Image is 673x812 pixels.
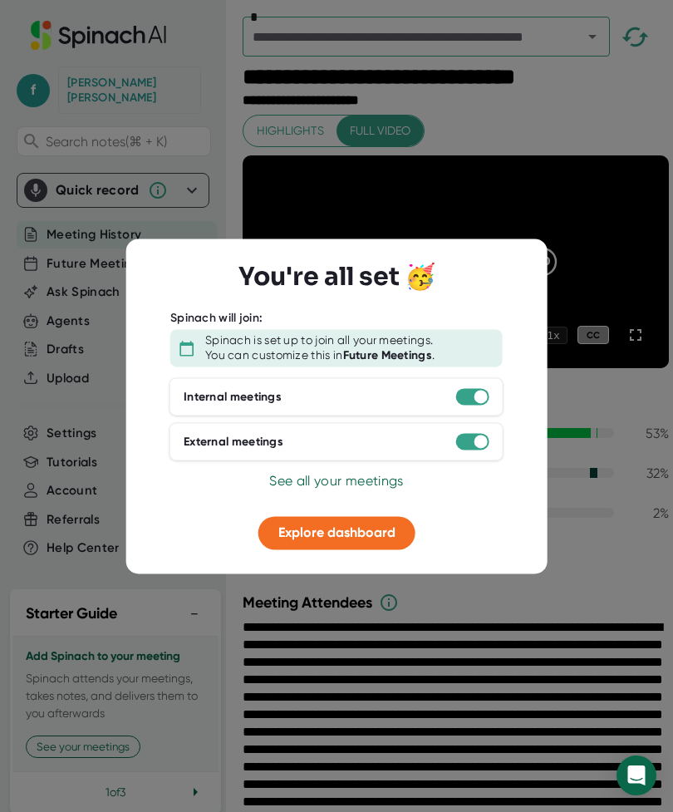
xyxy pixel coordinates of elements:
div: You can customize this in . [205,348,435,363]
span: Explore dashboard [278,525,395,541]
button: Explore dashboard [258,517,415,550]
div: External meetings [184,435,283,450]
button: See all your meetings [269,472,403,492]
b: Future Meetings [343,348,433,362]
span: See all your meetings [269,474,403,490]
div: Internal meetings [184,390,282,405]
div: Spinach will join: [170,311,263,326]
div: Open Intercom Messenger [617,755,656,795]
h3: You're all set 🥳 [238,262,435,292]
div: Spinach is set up to join all your meetings. [205,334,433,349]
